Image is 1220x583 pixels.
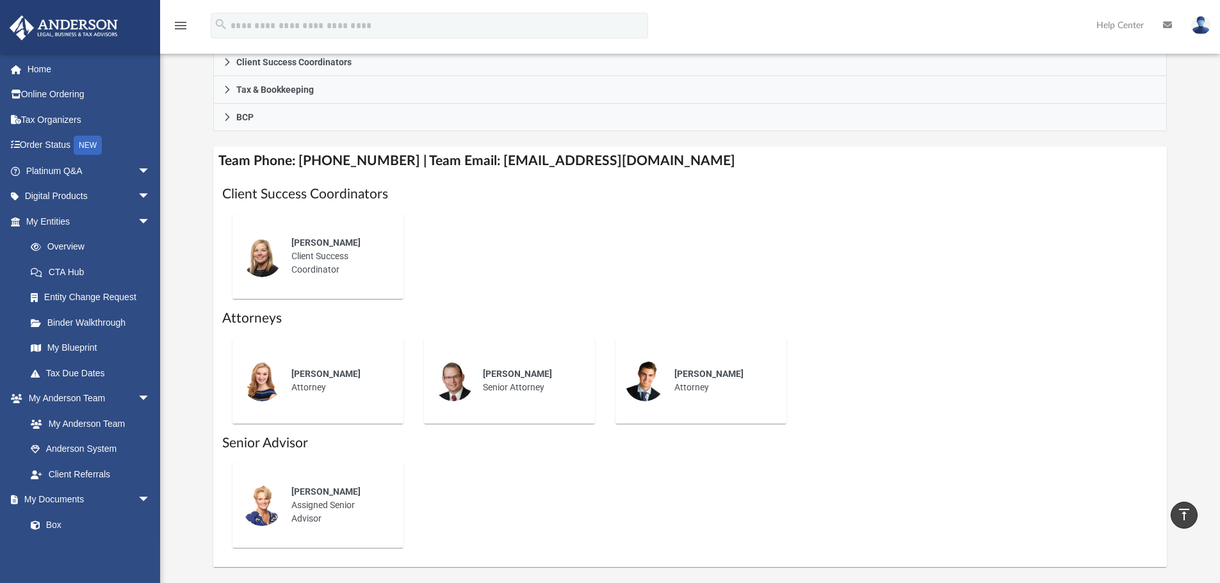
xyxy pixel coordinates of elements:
[9,107,170,132] a: Tax Organizers
[291,237,361,248] span: [PERSON_NAME]
[1191,16,1210,35] img: User Pic
[282,227,394,285] div: Client Success Coordinator
[173,24,188,33] a: menu
[173,18,188,33] i: menu
[9,56,170,82] a: Home
[138,184,163,210] span: arrow_drop_down
[433,360,474,401] img: thumbnail
[282,358,394,403] div: Attorney
[9,158,170,184] a: Platinum Q&Aarrow_drop_down
[1171,502,1198,529] a: vertical_align_top
[9,209,170,234] a: My Entitiesarrow_drop_down
[213,49,1167,76] a: Client Success Coordinators
[138,158,163,184] span: arrow_drop_down
[236,85,314,94] span: Tax & Bookkeeping
[18,538,163,563] a: Meeting Minutes
[9,82,170,108] a: Online Ordering
[222,434,1159,452] h1: Senior Advisor
[18,436,163,462] a: Anderson System
[18,360,170,386] a: Tax Due Dates
[241,236,282,277] img: thumbnail
[213,147,1167,175] h4: Team Phone: [PHONE_NUMBER] | Team Email: [EMAIL_ADDRESS][DOMAIN_NAME]
[18,335,163,361] a: My Blueprint
[18,285,170,310] a: Entity Change Request
[474,358,586,403] div: Senior Attorney
[18,411,157,436] a: My Anderson Team
[74,136,102,155] div: NEW
[213,104,1167,131] a: BCP
[665,358,777,403] div: Attorney
[236,113,254,122] span: BCP
[214,17,228,31] i: search
[18,234,170,260] a: Overview
[1176,507,1192,522] i: vertical_align_top
[241,485,282,526] img: thumbnail
[18,461,163,487] a: Client Referrals
[213,76,1167,104] a: Tax & Bookkeeping
[18,512,157,538] a: Box
[9,487,163,513] a: My Documentsarrow_drop_down
[241,360,282,401] img: thumbnail
[674,369,744,379] span: [PERSON_NAME]
[222,309,1159,328] h1: Attorneys
[9,184,170,209] a: Digital Productsarrow_drop_down
[138,487,163,513] span: arrow_drop_down
[483,369,552,379] span: [PERSON_NAME]
[282,476,394,534] div: Assigned Senior Advisor
[222,185,1159,204] h1: Client Success Coordinators
[138,386,163,412] span: arrow_drop_down
[18,259,170,285] a: CTA Hub
[236,58,352,67] span: Client Success Coordinators
[18,310,170,335] a: Binder Walkthrough
[291,486,361,497] span: [PERSON_NAME]
[138,209,163,235] span: arrow_drop_down
[291,369,361,379] span: [PERSON_NAME]
[9,132,170,159] a: Order StatusNEW
[6,15,122,40] img: Anderson Advisors Platinum Portal
[9,386,163,411] a: My Anderson Teamarrow_drop_down
[624,360,665,401] img: thumbnail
